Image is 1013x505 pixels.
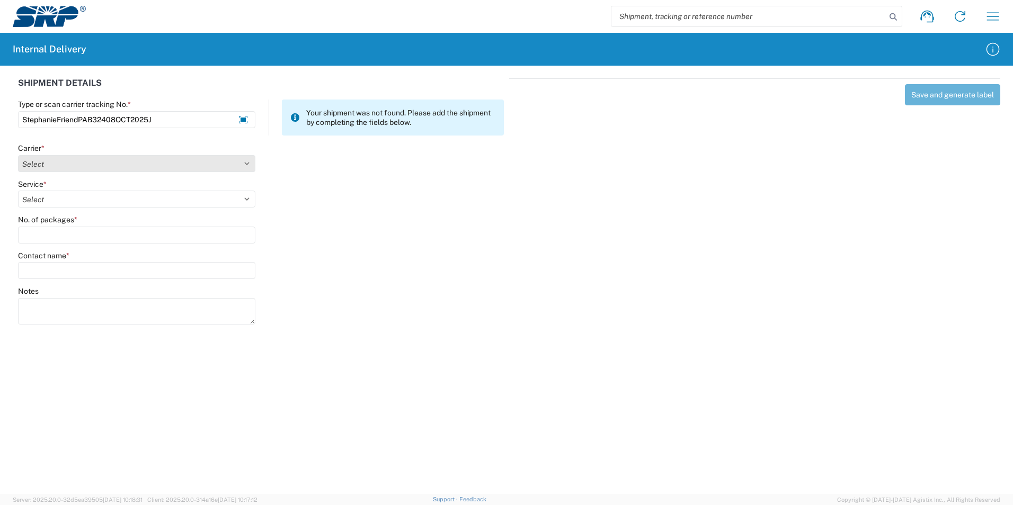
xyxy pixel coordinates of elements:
[306,108,495,127] span: Your shipment was not found. Please add the shipment by completing the fields below.
[18,179,47,189] label: Service
[18,143,45,153] label: Carrier
[18,78,504,100] div: SHIPMENT DETAILS
[18,215,77,224] label: No. of packages
[13,497,143,503] span: Server: 2025.20.0-32d5ea39505
[218,497,257,503] span: [DATE] 10:17:12
[459,496,486,502] a: Feedback
[147,497,257,503] span: Client: 2025.20.0-314a16e
[433,496,459,502] a: Support
[837,495,1000,504] span: Copyright © [DATE]-[DATE] Agistix Inc., All Rights Reserved
[18,286,39,296] label: Notes
[13,6,86,27] img: srp
[103,497,143,503] span: [DATE] 10:18:31
[611,6,886,26] input: Shipment, tracking or reference number
[18,100,131,109] label: Type or scan carrier tracking No.
[13,43,86,56] h2: Internal Delivery
[18,251,69,260] label: Contact name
